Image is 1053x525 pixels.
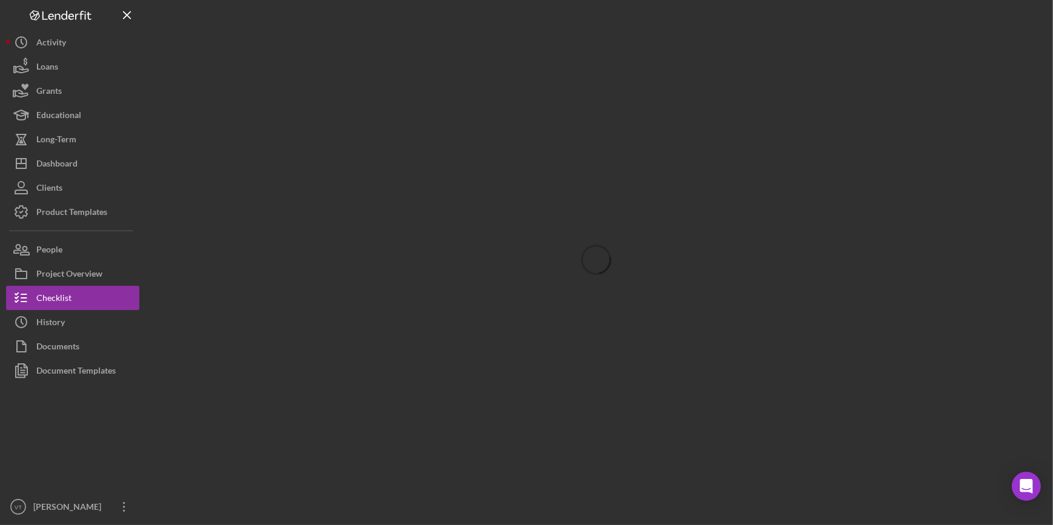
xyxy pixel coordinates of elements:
div: Dashboard [36,151,78,179]
button: History [6,310,139,334]
button: People [6,237,139,262]
div: Clients [36,176,62,203]
button: Long-Term [6,127,139,151]
button: Educational [6,103,139,127]
button: Activity [6,30,139,54]
div: Long-Term [36,127,76,154]
div: Open Intercom Messenger [1012,472,1041,501]
button: Product Templates [6,200,139,224]
div: Activity [36,30,66,58]
button: Checklist [6,286,139,310]
button: VT[PERSON_NAME] [6,495,139,519]
button: Loans [6,54,139,79]
button: Documents [6,334,139,358]
div: [PERSON_NAME] [30,495,109,522]
div: People [36,237,62,265]
div: Checklist [36,286,71,313]
div: Grants [36,79,62,106]
div: Project Overview [36,262,102,289]
div: Documents [36,334,79,362]
div: History [36,310,65,337]
div: Loans [36,54,58,82]
button: Dashboard [6,151,139,176]
div: Educational [36,103,81,130]
div: Document Templates [36,358,116,386]
button: Document Templates [6,358,139,383]
button: Clients [6,176,139,200]
button: Grants [6,79,139,103]
button: Project Overview [6,262,139,286]
text: VT [15,504,22,510]
div: Product Templates [36,200,107,227]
